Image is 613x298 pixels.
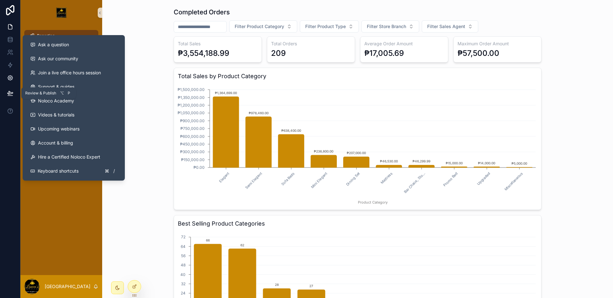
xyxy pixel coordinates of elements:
[503,171,524,192] text: Miscellaneous
[178,87,205,92] tspan: ₱1,500,000.00
[38,140,73,146] span: Account & billing
[249,111,269,115] text: ₱978,460.00
[178,110,205,115] tspan: ₱1,050,000.00
[38,154,100,160] span: Hire a Certified Noloco Expert
[38,126,79,132] span: Upcoming webinars
[347,151,366,155] text: ₱207,000.00
[178,48,229,58] div: ₱3,554,188.99
[178,95,205,100] tspan: ₱1,350,000.00
[314,149,333,153] text: ₱238,800.00
[25,150,122,164] button: Hire a Certified Noloco Expert
[380,171,393,185] text: Mattress
[178,103,205,108] tspan: ₱1,200,000.00
[281,129,301,132] text: ₱638,400.00
[478,161,495,165] text: ₱14,000.00
[38,112,74,118] span: Videos & tutorials
[345,171,361,187] text: Dining Set
[45,283,90,290] p: [GEOGRAPHIC_DATA]
[25,164,122,178] button: Keyboard shortcuts/
[178,41,258,47] h3: Total Sales
[38,70,101,76] span: Join a live office hours session
[244,171,263,190] text: Semi Elegant
[66,91,72,96] span: P
[310,171,328,190] text: Mini Elegant
[111,168,117,174] span: /
[38,84,74,90] span: Support & guides
[178,219,537,228] h3: Best Selling Product Categories
[446,161,463,165] text: ₱15,000.00
[25,80,122,94] a: Support & guides
[25,108,122,122] a: Videos & tutorials
[511,161,527,165] text: ₱5,000.00
[59,91,64,96] span: ⌥
[181,253,185,258] tspan: 56
[206,238,210,242] text: 66
[181,263,185,267] tspan: 48
[476,171,491,186] text: Upgraded
[24,30,98,41] a: Reporting
[178,83,537,206] div: chart
[180,134,205,139] tspan: ₱600,000.00
[25,136,122,150] a: Account & billing
[180,142,205,146] tspan: ₱450,000.00
[412,159,430,163] text: ₱46,299.99
[275,283,279,287] text: 28
[181,157,205,162] tspan: ₱150,000.00
[25,38,122,52] button: Ask a question
[442,171,458,188] text: Promo Bed
[280,171,295,186] text: Sofa Beds
[403,171,426,194] text: Bar Chairs, Sto...
[271,41,351,47] h3: Total Orders
[174,8,230,17] h1: Completed Orders
[38,56,78,62] span: Ask our community
[427,23,465,30] span: Filter Sales Agent
[25,66,122,80] a: Join a live office hours session
[218,171,230,183] text: Elegant
[181,291,185,295] tspan: 24
[367,23,406,30] span: Filter Store Branch
[20,26,102,126] div: scrollable content
[358,200,388,205] tspan: Product Category
[180,118,205,123] tspan: ₱900,000.00
[38,168,79,174] span: Keyboard shortcuts
[38,41,69,48] span: Ask a question
[25,94,122,108] a: Noloco Academy
[380,159,398,163] text: ₱46,530.00
[361,20,419,33] button: Select Button
[181,235,185,239] tspan: 72
[193,165,205,170] tspan: ₱0.00
[25,122,122,136] a: Upcoming webinars
[240,243,244,247] text: 62
[181,244,185,249] tspan: 64
[271,48,286,58] div: 209
[56,8,66,18] img: App logo
[364,41,444,47] h3: Average Order Amount
[305,23,346,30] span: Filter Product Type
[458,41,537,47] h3: Maximum Order Amount
[309,284,313,288] text: 27
[215,91,237,95] text: ₱1,364,699.00
[364,48,404,58] div: ₱17,005.69
[38,98,74,104] span: Noloco Academy
[235,23,284,30] span: Filter Product Category
[300,20,359,33] button: Select Button
[25,91,56,96] span: Review & Publish
[25,52,122,66] a: Ask our community
[181,281,185,286] tspan: 32
[180,149,205,154] tspan: ₱300,000.00
[178,72,537,81] h3: Total Sales by Product Category
[458,48,499,58] div: ₱57,500.00
[422,20,478,33] button: Select Button
[180,126,205,131] tspan: ₱750,000.00
[229,20,297,33] button: Select Button
[37,33,55,38] span: Reporting
[180,272,185,277] tspan: 40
